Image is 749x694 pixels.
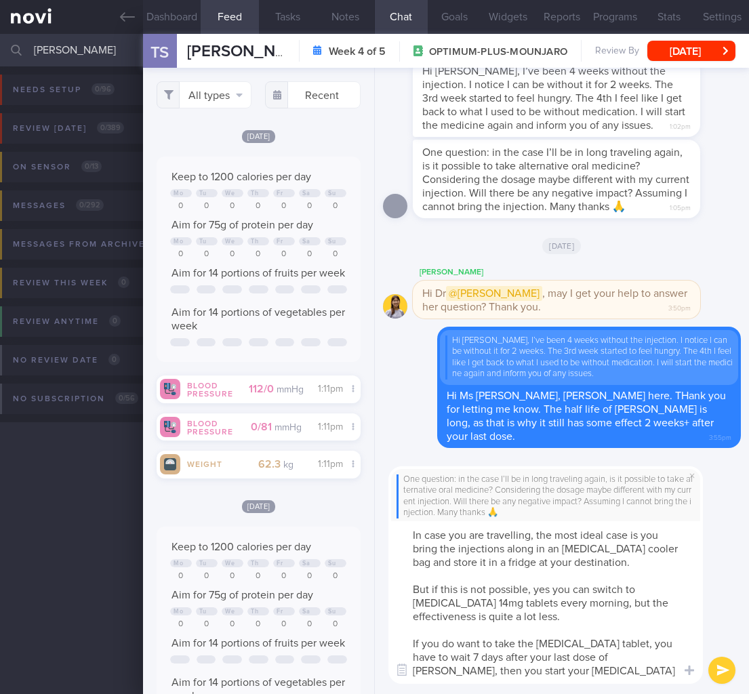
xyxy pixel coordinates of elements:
[429,45,567,59] span: OPTIMUM-PLUS-MOUNJARO
[222,619,243,630] div: 0
[76,199,104,211] span: 0 / 292
[328,190,336,197] div: Su
[225,560,235,567] div: We
[251,238,258,245] div: Th
[170,571,192,581] div: 0
[273,571,295,581] div: 0
[318,384,343,394] span: 1:11pm
[174,238,183,245] div: Mo
[318,460,343,469] span: 1:11pm
[668,300,691,313] span: 3:50pm
[171,590,313,600] span: Aim for 75g of protein per day
[170,619,192,630] div: 0
[670,200,691,213] span: 1:05pm
[196,619,218,630] div: 0
[115,392,138,404] span: 0 / 56
[225,608,235,615] div: We
[199,190,206,197] div: Tu
[273,201,295,211] div: 0
[180,420,235,436] div: Blood pressure
[325,201,346,211] div: 0
[277,608,283,615] div: Fr
[329,45,386,58] strong: Week 4 of 5
[251,422,272,432] strong: 0 / 81
[196,571,218,581] div: 0
[277,385,304,394] small: mmHg
[108,354,120,365] span: 0
[247,201,269,211] div: 0
[251,560,258,567] div: Th
[318,422,343,432] span: 1:11pm
[709,430,731,443] span: 3:55pm
[251,608,258,615] div: Th
[302,560,310,567] div: Sa
[422,147,689,212] span: One question: in the case I’ll be in long traveling again, is it possible to take alternative ora...
[199,608,206,615] div: Tu
[222,201,243,211] div: 0
[258,459,281,470] strong: 62.3
[196,201,218,211] div: 0
[325,619,346,630] div: 0
[174,190,183,197] div: Mo
[9,351,123,369] div: No review date
[9,81,118,99] div: Needs setup
[273,249,295,260] div: 0
[328,608,336,615] div: Su
[242,500,276,513] span: [DATE]
[249,384,274,394] strong: 112 / 0
[328,238,336,245] div: Su
[225,190,235,197] div: We
[171,638,345,649] span: Aim for 14 portions of fruits per week
[302,608,310,615] div: Sa
[92,83,115,95] span: 0 / 96
[277,238,283,245] div: Fr
[171,171,311,182] span: Keep to 1200 calories per day
[9,119,127,138] div: Review [DATE]
[397,474,695,518] div: One question: in the case I’ll be in long traveling again, is it possible to take alternative ora...
[446,286,542,301] span: @[PERSON_NAME]
[277,560,283,567] div: Fr
[277,190,283,197] div: Fr
[171,220,313,230] span: Aim for 75g of protein per day
[118,277,129,288] span: 0
[187,43,313,60] span: [PERSON_NAME]
[9,390,142,408] div: No subscription
[251,190,258,197] div: Th
[199,238,206,245] div: Tu
[273,619,295,630] div: 0
[171,307,345,331] span: Aim for 14 portions of vegetables per week
[109,315,121,327] span: 0
[180,457,235,469] div: Weight
[413,264,741,281] div: [PERSON_NAME]
[171,542,311,552] span: Keep to 1200 calories per day
[302,190,310,197] div: Sa
[299,619,321,630] div: 0
[447,390,726,442] span: Hi Ms [PERSON_NAME], [PERSON_NAME] here. THank you for letting me know. The half life of [PERSON_...
[283,460,293,470] small: kg
[9,197,107,215] div: Messages
[325,571,346,581] div: 0
[9,235,182,253] div: Messages from Archived
[9,274,133,292] div: Review this week
[174,560,183,567] div: Mo
[299,249,321,260] div: 0
[196,249,218,260] div: 0
[97,122,124,134] span: 0 / 389
[247,249,269,260] div: 0
[325,249,346,260] div: 0
[328,560,336,567] div: Su
[647,41,735,61] button: [DATE]
[81,161,102,172] span: 0 / 13
[199,560,206,567] div: Tu
[247,571,269,581] div: 0
[302,238,310,245] div: Sa
[275,423,302,432] small: mmHg
[542,238,581,254] span: [DATE]
[157,81,251,108] button: All types
[595,45,639,58] span: Review By
[225,238,235,245] div: We
[171,268,345,279] span: Aim for 14 portions of fruits per week
[670,119,691,131] span: 1:02pm
[247,619,269,630] div: 0
[9,158,105,176] div: On sensor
